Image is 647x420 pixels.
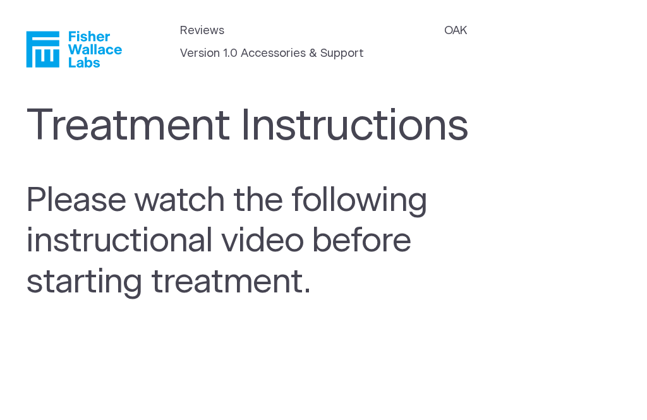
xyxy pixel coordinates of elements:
[26,31,122,68] a: Fisher Wallace
[26,102,491,152] h1: Treatment Instructions
[444,23,467,40] a: OAK
[180,45,364,63] a: Version 1.0 Accessories & Support
[180,23,224,40] a: Reviews
[26,181,481,303] h2: Please watch the following instructional video before starting treatment.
